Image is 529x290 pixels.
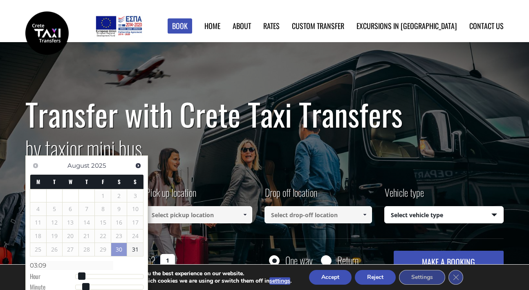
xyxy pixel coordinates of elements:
span: 10 [127,202,143,216]
a: 31 [127,243,143,256]
h2: or mini bus [25,131,504,175]
button: MAKE A BOOKING [394,251,504,273]
span: 22 [95,229,111,243]
a: Home [204,20,220,31]
dt: Hour [30,272,75,283]
a: Crete Taxi Transfers | Safe Taxi Transfer Services from to Heraklion Airport, Chania Airport, Ret... [25,28,69,36]
span: 2 [111,189,127,202]
label: Pick up location [145,185,196,206]
a: 30 [111,243,127,256]
label: Drop off location [264,185,317,206]
img: Crete Taxi Transfers | Safe Taxi Transfer Services from to Heraklion Airport, Chania Airport, Ret... [25,11,69,55]
span: Select vehicle type [385,207,504,224]
span: Next [135,162,141,169]
span: Previous [32,162,39,169]
span: Friday [102,178,104,186]
span: 19 [47,229,63,243]
span: 3 [127,189,143,202]
span: 29 [95,243,111,256]
span: August [67,162,90,169]
button: settings [269,277,290,285]
input: Select pickup location [145,206,253,223]
a: Contact us [469,20,504,31]
span: 6 [63,202,78,216]
label: One way [285,255,313,265]
a: Custom Transfer [292,20,344,31]
span: 17 [127,216,143,229]
span: 2025 [91,162,106,169]
span: 7 [79,202,95,216]
span: 20 [63,229,78,243]
span: 27 [63,243,78,256]
a: Show All Items [358,206,371,223]
span: Wednesday [69,178,72,186]
span: 18 [30,229,46,243]
button: Reject [355,270,396,285]
span: 26 [47,243,63,256]
span: 9 [111,202,127,216]
span: by taxi [25,133,69,169]
span: Thursday [85,178,88,186]
a: Book [168,18,192,34]
button: Accept [309,270,352,285]
a: About [233,20,251,31]
span: Sunday [134,178,137,186]
span: 25 [30,243,46,256]
span: 13 [63,216,78,229]
span: Monday [36,178,40,186]
a: Previous [30,160,41,171]
span: 15 [95,216,111,229]
span: 4 [30,202,46,216]
a: Next [132,160,143,171]
span: 8 [95,202,111,216]
p: We are using cookies to give you the best experience on our website. [64,270,291,277]
span: 23 [111,229,127,243]
label: Return [337,255,359,265]
a: Rates [263,20,280,31]
span: 28 [79,243,95,256]
span: 24 [127,229,143,243]
span: 11 [30,216,46,229]
a: Excursions in [GEOGRAPHIC_DATA] [356,20,457,31]
button: Close GDPR Cookie Banner [448,270,463,285]
label: Vehicle type [384,185,424,206]
span: 21 [79,229,95,243]
span: Tuesday [53,178,56,186]
span: Saturday [118,178,121,186]
h1: Transfer with Crete Taxi Transfers [25,97,504,131]
p: You can find out more about which cookies we are using or switch them off in . [64,277,291,285]
input: Select drop-off location [264,206,372,223]
button: Settings [399,270,445,285]
img: e-bannersEUERDF180X90.jpg [94,13,143,38]
span: 16 [111,216,127,229]
a: Show All Items [238,206,252,223]
span: 14 [79,216,95,229]
span: 5 [47,202,63,216]
span: 12 [47,216,63,229]
span: 1 [95,189,111,202]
